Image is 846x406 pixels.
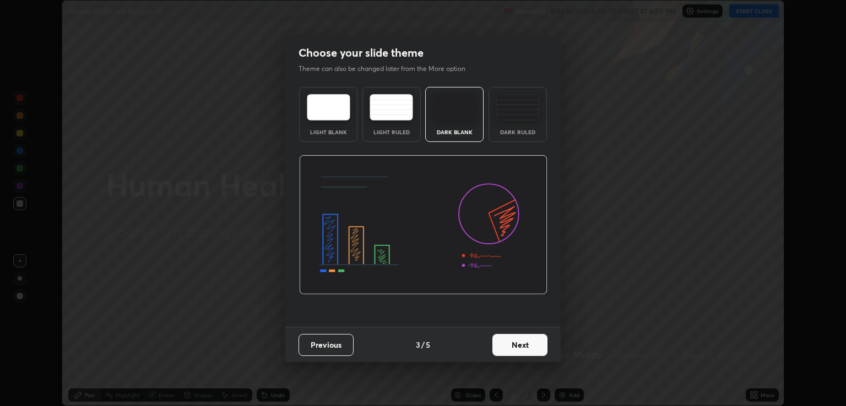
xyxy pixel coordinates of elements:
[306,129,350,135] div: Light Blank
[432,129,476,135] div: Dark Blank
[299,64,477,74] p: Theme can also be changed later from the More option
[496,129,540,135] div: Dark Ruled
[426,339,430,350] h4: 5
[416,339,420,350] h4: 3
[307,94,350,120] img: lightTheme.e5ed3b09.svg
[492,334,547,356] button: Next
[299,155,547,295] img: darkThemeBanner.d06ce4a2.svg
[496,94,539,120] img: darkRuledTheme.de295e13.svg
[433,94,476,120] img: darkTheme.f0cc69e5.svg
[299,46,424,60] h2: Choose your slide theme
[370,94,413,120] img: lightRuledTheme.5fabf969.svg
[370,129,414,135] div: Light Ruled
[299,334,354,356] button: Previous
[421,339,425,350] h4: /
